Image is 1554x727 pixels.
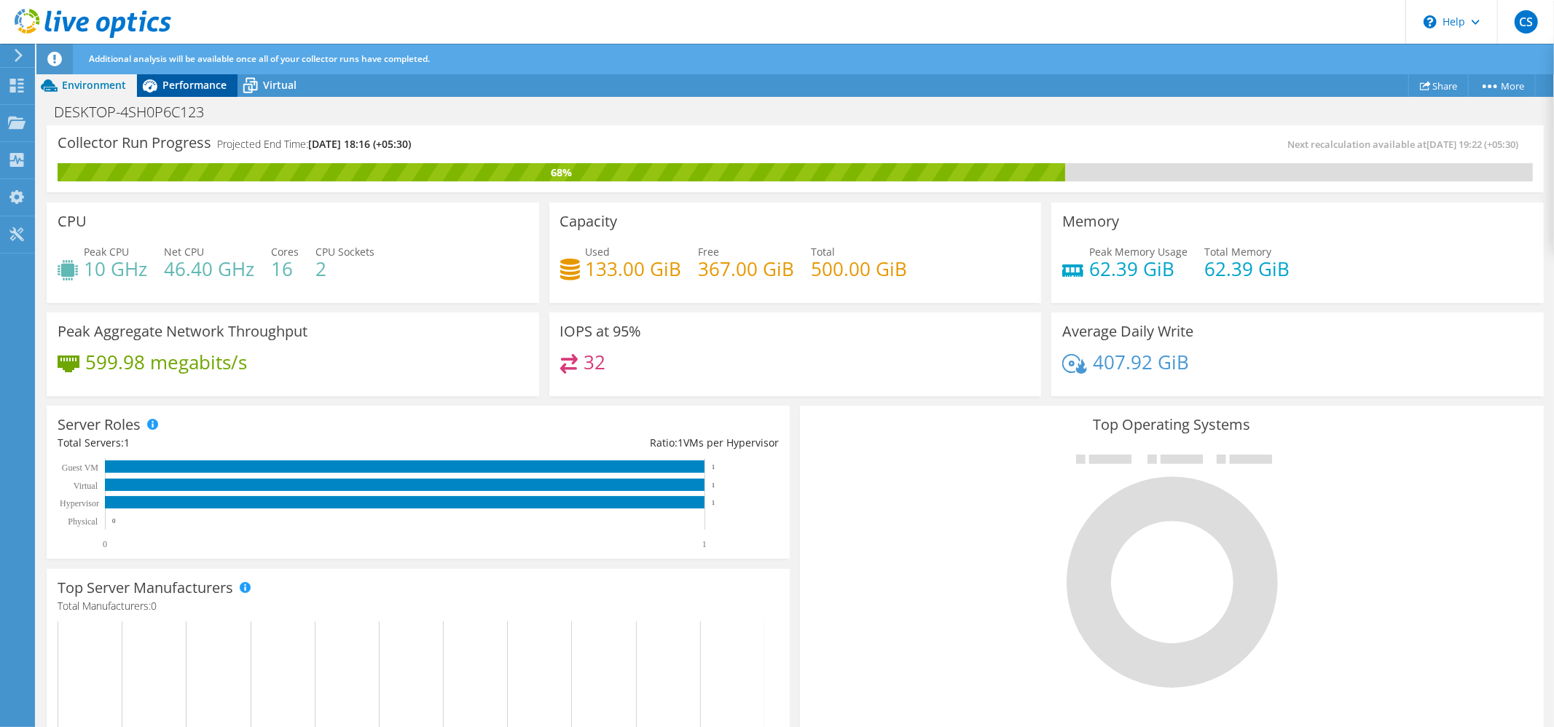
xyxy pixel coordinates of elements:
span: Performance [162,78,227,92]
span: Free [699,245,720,259]
text: 1 [712,463,715,471]
div: Ratio: VMs per Hypervisor [418,435,779,451]
text: 0 [112,517,116,524]
h4: 133.00 GiB [586,261,682,277]
h4: 10 GHz [84,261,147,277]
span: Environment [62,78,126,92]
span: Net CPU [164,245,204,259]
h4: 62.39 GiB [1089,261,1188,277]
h4: 367.00 GiB [699,261,795,277]
h3: Top Operating Systems [811,417,1532,433]
span: Total Memory [1204,245,1271,259]
span: Next recalculation available at [1287,138,1526,151]
span: 1 [678,436,683,449]
span: 1 [124,436,130,449]
h4: 16 [271,261,299,277]
span: Peak CPU [84,245,129,259]
text: Hypervisor [60,498,99,508]
h4: Total Manufacturers: [58,598,779,614]
text: Physical [68,516,98,527]
text: 1 [712,499,715,506]
h4: 599.98 megabits/s [85,354,247,370]
svg: \n [1424,15,1437,28]
h3: IOPS at 95% [560,323,642,339]
span: Used [586,245,611,259]
h3: Peak Aggregate Network Throughput [58,323,307,339]
div: 68% [58,165,1065,181]
span: CPU Sockets [315,245,374,259]
text: 0 [103,539,107,549]
h1: DESKTOP-4SH0P6C123 [47,104,227,120]
span: Total [812,245,836,259]
h3: Average Daily Write [1062,323,1193,339]
a: Share [1408,74,1469,97]
text: Virtual [74,481,98,491]
div: Total Servers: [58,435,418,451]
h4: 46.40 GHz [164,261,254,277]
h4: 500.00 GiB [812,261,908,277]
h3: CPU [58,213,87,229]
h3: Top Server Manufacturers [58,580,233,596]
a: More [1468,74,1536,97]
span: 0 [151,599,157,613]
span: Virtual [263,78,297,92]
span: Peak Memory Usage [1089,245,1188,259]
h3: Server Roles [58,417,141,433]
h4: 407.92 GiB [1093,354,1189,370]
h4: 62.39 GiB [1204,261,1290,277]
span: [DATE] 19:22 (+05:30) [1427,138,1518,151]
h3: Capacity [560,213,618,229]
text: 1 [702,539,707,549]
span: Additional analysis will be available once all of your collector runs have completed. [89,52,430,65]
span: Cores [271,245,299,259]
h3: Memory [1062,213,1119,229]
h4: Projected End Time: [217,136,411,152]
h4: 2 [315,261,374,277]
text: Guest VM [62,463,98,473]
span: CS [1515,10,1538,34]
text: 1 [712,482,715,489]
span: [DATE] 18:16 (+05:30) [308,137,411,151]
h4: 32 [584,354,605,370]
